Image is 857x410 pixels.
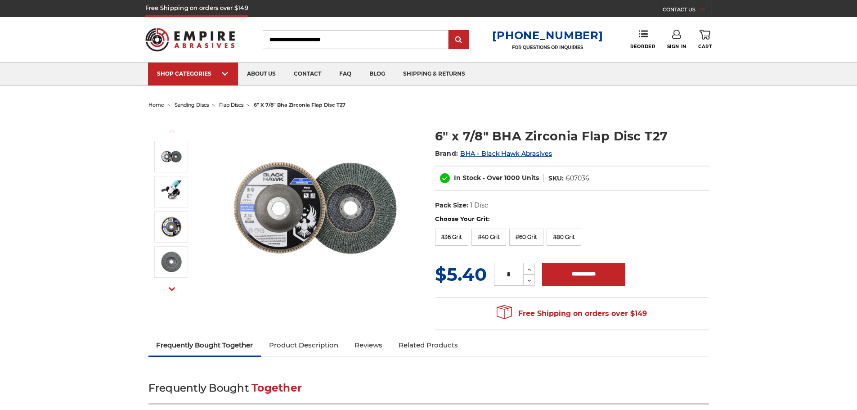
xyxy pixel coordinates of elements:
img: Heavy-duty 6" 36 grit flat flap disc, T27, for professional-grade metal grinding [160,251,183,273]
span: Cart [698,44,712,50]
span: $5.40 [435,263,487,285]
dt: SKU: [548,174,564,183]
h1: 6" x 7/8" BHA Zirconia Flap Disc T27 [435,127,709,145]
a: sanding discs [175,102,209,108]
button: Next [161,279,183,299]
span: 1000 [504,174,520,182]
span: 6" x 7/8" bha zirconia flap disc t27 [254,102,345,108]
input: Submit [450,31,468,49]
a: faq [330,63,360,86]
span: - Over [483,174,503,182]
a: Cart [698,30,712,50]
a: about us [238,63,285,86]
a: Related Products [390,335,466,355]
a: Frequently Bought Together [148,335,261,355]
img: 6" flat T27 flap disc with 36 grit for sanding and shaping metal surfaces [160,216,183,238]
dd: 1 Disc [470,201,488,210]
img: Empire Abrasives [145,22,235,57]
a: shipping & returns [394,63,474,86]
a: Reviews [346,335,390,355]
a: BHA - Black Hawk Abrasives [460,149,552,158]
span: Sign In [667,44,686,50]
a: contact [285,63,330,86]
a: Reorder [630,30,655,49]
span: Brand: [435,149,458,158]
a: blog [360,63,394,86]
img: Coarse 36 grit BHA Zirconia flap disc, 6-inch, flat T27 for aggressive material removal [160,145,183,168]
span: Together [251,382,302,394]
a: flap discs [219,102,243,108]
span: Free Shipping on orders over $149 [497,305,647,323]
img: Professional angle grinder with a durable 6" flap disc for personal, professional, and industrial... [160,180,183,203]
img: Coarse 36 grit BHA Zirconia flap disc, 6-inch, flat T27 for aggressive material removal [225,118,405,298]
a: [PHONE_NUMBER] [492,29,603,42]
label: Choose Your Grit: [435,215,709,224]
span: In Stock [454,174,481,182]
div: SHOP CATEGORIES [157,70,229,77]
span: Units [522,174,539,182]
a: home [148,102,164,108]
p: FOR QUESTIONS OR INQUIRIES [492,45,603,50]
dd: 607036 [566,174,589,183]
a: CONTACT US [663,5,712,17]
button: Previous [161,122,183,141]
span: Frequently Bought [148,382,249,394]
dt: Pack Size: [435,201,468,210]
span: Reorder [630,44,655,50]
a: Product Description [261,335,346,355]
